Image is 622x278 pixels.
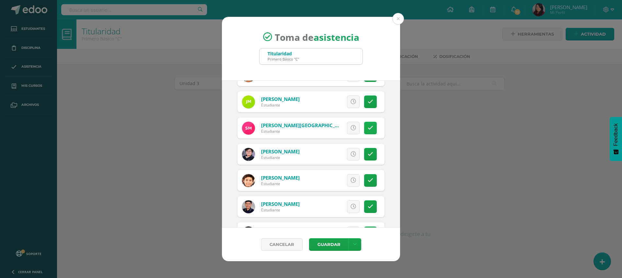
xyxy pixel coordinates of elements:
[242,174,255,187] img: dec2a5d90c5ae64be52210b99fa72a51.png
[314,31,359,43] strong: asistencia
[261,238,303,251] a: Cancelar
[261,96,300,102] a: [PERSON_NAME]
[261,201,300,207] a: [PERSON_NAME]
[261,128,339,134] div: Estudiante
[242,200,255,213] img: 37f5c4bcda1b404bd685ad5dee83a46f.png
[261,207,300,213] div: Estudiante
[242,122,255,135] img: 7f1e62b4ba94dc4b091b8a2d20dfcd72.png
[261,155,300,160] div: Estudiante
[392,13,404,25] button: Close (Esc)
[613,123,619,146] span: Feedback
[261,227,300,233] a: [PERSON_NAME]
[261,174,300,181] a: [PERSON_NAME]
[261,148,300,155] a: [PERSON_NAME]
[261,181,300,186] div: Estudiante
[242,148,255,161] img: 6f21b780f9245b82cfa49e3341eb54ed.png
[309,238,349,251] button: Guardar
[268,50,299,57] div: Titularidad
[610,117,622,161] button: Feedback - Mostrar encuesta
[259,49,363,64] input: Busca un grado o sección aquí...
[242,227,255,239] img: d81d03229a3541e59d1f888ca8204c65.png
[242,95,255,108] img: ea0bf8859162270de23b0d1e941cc628.png
[275,31,359,43] span: Toma de
[261,122,349,128] a: [PERSON_NAME][GEOGRAPHIC_DATA]
[268,57,299,61] div: Primero Básico "C"
[261,102,300,108] div: Estudiante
